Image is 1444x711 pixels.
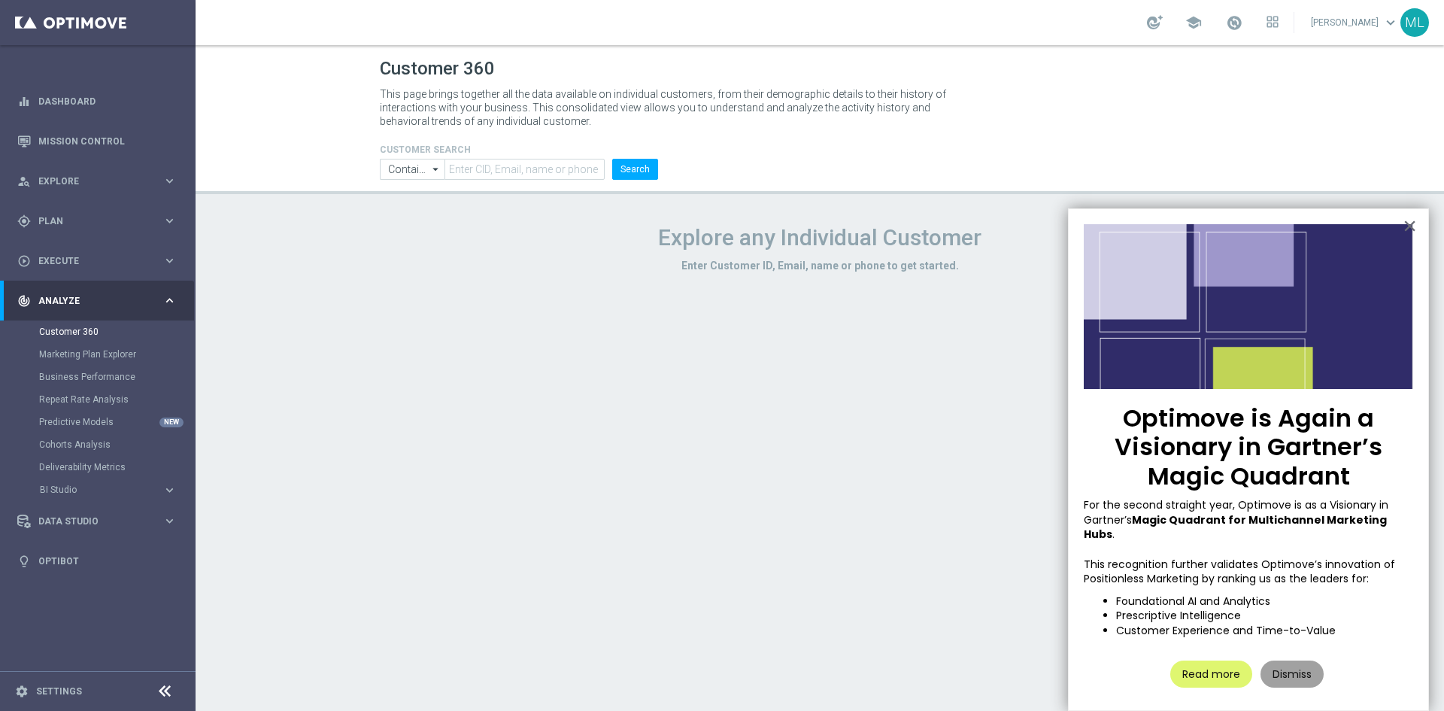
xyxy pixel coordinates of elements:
div: Execute [17,254,162,268]
div: ML [1400,8,1429,37]
i: keyboard_arrow_right [162,293,177,308]
a: Dashboard [38,81,177,121]
div: BI Studio [39,479,194,501]
div: Optibot [17,541,177,581]
span: BI Studio [40,485,147,494]
div: Mission Control [17,121,177,161]
i: settings [15,685,29,698]
i: play_circle_outline [17,254,31,268]
a: Repeat Rate Analysis [39,393,156,406]
a: Settings [36,687,82,696]
a: Marketing Plan Explorer [39,348,156,360]
span: Explore [38,177,162,186]
h3: Enter Customer ID, Email, name or phone to get started. [380,259,1260,272]
span: keyboard_arrow_down [1382,14,1399,31]
div: Repeat Rate Analysis [39,388,194,411]
li: Foundational AI and Analytics [1116,594,1413,609]
button: Dismiss [1260,661,1324,688]
div: Plan [17,214,162,228]
div: Deliverability Metrics [39,456,194,479]
div: Predictive Models [39,411,194,433]
i: lightbulb [17,555,31,568]
a: Deliverability Metrics [39,461,156,473]
input: Contains [380,159,444,180]
div: Dashboard [17,81,177,121]
input: Enter CID, Email, name or phone [444,159,605,180]
span: Execute [38,257,162,266]
p: Optimove is Again a Visionary in Gartner’s Magic Quadrant [1084,404,1413,491]
a: Optibot [38,541,177,581]
div: NEW [159,418,184,427]
a: Business Performance [39,371,156,383]
i: keyboard_arrow_right [162,214,177,228]
div: Cohorts Analysis [39,433,194,456]
span: school [1185,14,1202,31]
i: keyboard_arrow_right [162,254,177,268]
div: Business Performance [39,366,194,388]
p: This recognition further validates Optimove’s innovation of Positionless Marketing by ranking us ... [1084,558,1413,587]
div: Data Studio [17,515,162,528]
span: . [1112,527,1115,542]
h4: CUSTOMER SEARCH [380,144,658,155]
li: Customer Experience and Time-to-Value [1116,624,1413,639]
i: arrow_drop_down [429,160,444,179]
i: keyboard_arrow_right [162,483,177,497]
i: person_search [17,175,31,188]
h1: Explore any Individual Customer [380,224,1260,251]
strong: Magic Quadrant for Multichannel Marketing Hubs [1084,512,1389,542]
div: Analyze [17,294,162,308]
button: Close [1403,214,1417,238]
i: gps_fixed [17,214,31,228]
i: equalizer [17,95,31,108]
div: Marketing Plan Explorer [39,343,194,366]
a: [PERSON_NAME] [1309,11,1400,34]
a: Cohorts Analysis [39,439,156,451]
div: BI Studio [40,485,162,494]
button: Search [612,159,658,180]
span: Analyze [38,296,162,305]
span: Plan [38,217,162,226]
div: Explore [17,175,162,188]
h1: Customer 360 [380,58,1260,80]
button: Read more [1170,661,1252,688]
i: track_changes [17,294,31,308]
li: Prescriptive Intelligence [1116,609,1413,624]
a: Mission Control [38,121,177,161]
p: This page brings together all the data available on individual customers, from their demographic ... [380,87,959,128]
span: For the second straight year, Optimove is as a Visionary in Gartner’s [1084,497,1391,527]
i: keyboard_arrow_right [162,174,177,188]
a: Customer 360 [39,326,156,338]
div: Customer 360 [39,321,194,343]
i: keyboard_arrow_right [162,514,177,528]
a: Predictive Models [39,416,156,428]
span: Data Studio [38,517,162,526]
